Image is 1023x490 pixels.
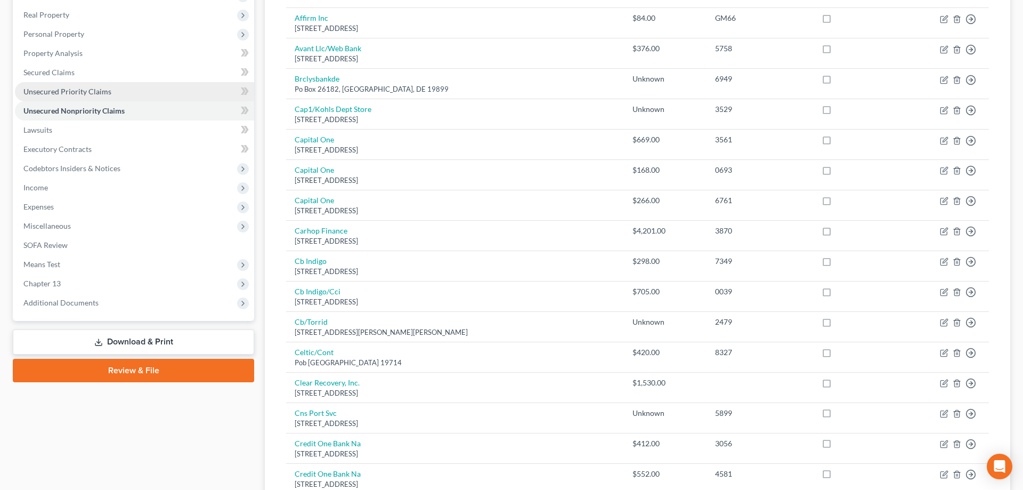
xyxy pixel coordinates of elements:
div: [STREET_ADDRESS] [295,23,615,34]
div: 3561 [715,134,805,145]
a: Lawsuits [15,121,254,140]
span: SOFA Review [23,240,68,250]
div: Pob [GEOGRAPHIC_DATA] 19714 [295,358,615,368]
div: $84.00 [632,13,698,23]
a: Secured Claims [15,63,254,82]
a: Credit One Bank Na [295,469,361,478]
a: Affirm Inc [295,13,328,22]
div: Unknown [632,74,698,84]
div: Unknown [632,408,698,419]
a: Unsecured Priority Claims [15,82,254,101]
div: GM66 [715,13,805,23]
a: Brclysbankde [295,74,339,83]
div: Unknown [632,317,698,327]
div: 5758 [715,43,805,54]
span: Real Property [23,10,69,19]
span: Unsecured Nonpriority Claims [23,106,125,115]
div: $376.00 [632,43,698,54]
a: Avant Llc/Web Bank [295,44,361,53]
div: $669.00 [632,134,698,145]
div: [STREET_ADDRESS] [295,236,615,246]
div: $168.00 [632,165,698,175]
div: [STREET_ADDRESS] [295,54,615,64]
div: 0693 [715,165,805,175]
div: $420.00 [632,347,698,358]
div: 0039 [715,286,805,297]
div: $552.00 [632,469,698,479]
div: 5899 [715,408,805,419]
a: Credit One Bank Na [295,439,361,448]
div: [STREET_ADDRESS][PERSON_NAME][PERSON_NAME] [295,327,615,338]
span: Unsecured Priority Claims [23,87,111,96]
div: [STREET_ADDRESS] [295,145,615,155]
a: Capital One [295,196,334,205]
div: [STREET_ADDRESS] [295,115,615,125]
div: $266.00 [632,195,698,206]
a: Download & Print [13,330,254,355]
div: 3056 [715,438,805,449]
span: Property Analysis [23,49,83,58]
div: [STREET_ADDRESS] [295,388,615,398]
a: Executory Contracts [15,140,254,159]
div: 6761 [715,195,805,206]
span: Means Test [23,260,60,269]
span: Expenses [23,202,54,211]
a: Cap1/Kohls Dept Store [295,105,371,114]
a: Carhop Finance [295,226,347,235]
span: Executory Contracts [23,144,92,154]
a: Review & File [13,359,254,382]
a: Cb Indigo/Cci [295,287,340,296]
div: $4,201.00 [632,226,698,236]
div: 8327 [715,347,805,358]
a: Celtic/Cont [295,348,334,357]
div: [STREET_ADDRESS] [295,297,615,307]
a: SOFA Review [15,236,254,255]
div: [STREET_ADDRESS] [295,419,615,429]
div: $298.00 [632,256,698,267]
a: Cb Indigo [295,256,327,266]
div: 7349 [715,256,805,267]
a: Capital One [295,135,334,144]
div: 2479 [715,317,805,327]
div: [STREET_ADDRESS] [295,267,615,277]
div: $412.00 [632,438,698,449]
div: Unknown [632,104,698,115]
div: 6949 [715,74,805,84]
div: [STREET_ADDRESS] [295,206,615,216]
a: Cb/Torrid [295,317,328,326]
span: Chapter 13 [23,279,61,288]
div: Open Intercom Messenger [987,454,1012,479]
a: Unsecured Nonpriority Claims [15,101,254,121]
div: [STREET_ADDRESS] [295,479,615,489]
span: Income [23,183,48,192]
a: Property Analysis [15,44,254,63]
a: Clear Recovery, Inc. [295,378,360,387]
span: Miscellaneous [23,221,71,230]
div: 3529 [715,104,805,115]
div: 4581 [715,469,805,479]
a: Cns Port Svc [295,408,337,417]
span: Codebtors Insiders & Notices [23,164,120,173]
span: Lawsuits [23,125,52,134]
div: $1,530.00 [632,377,698,388]
span: Personal Property [23,29,84,38]
div: $705.00 [632,286,698,297]
a: Capital One [295,165,334,174]
div: Po Box 26182, [GEOGRAPHIC_DATA], DE 19899 [295,84,615,94]
div: [STREET_ADDRESS] [295,449,615,459]
div: [STREET_ADDRESS] [295,175,615,186]
span: Secured Claims [23,68,75,77]
div: 3870 [715,226,805,236]
span: Additional Documents [23,298,99,307]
